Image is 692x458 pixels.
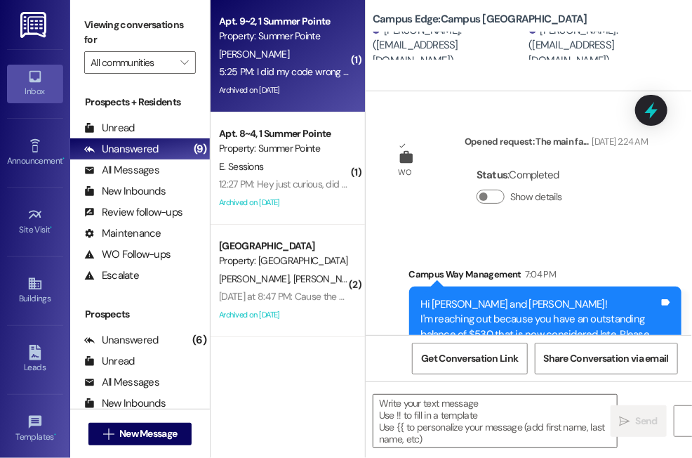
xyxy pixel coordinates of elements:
[421,351,518,366] span: Get Conversation Link
[219,254,349,268] div: Property: [GEOGRAPHIC_DATA]
[7,65,63,103] a: Inbox
[20,12,49,38] img: ResiDesk Logo
[219,14,349,29] div: Apt. 9~2, 1 Summer Pointe
[544,351,669,366] span: Share Conversation via email
[84,333,159,348] div: Unanswered
[84,163,159,178] div: All Messages
[219,48,289,60] span: [PERSON_NAME]
[477,164,568,186] div: : Completed
[7,341,63,379] a: Leads
[218,194,350,211] div: Archived on [DATE]
[293,273,364,285] span: [PERSON_NAME]
[54,430,56,440] span: •
[180,57,188,68] i: 
[412,343,527,374] button: Get Conversation Link
[84,142,159,157] div: Unanswered
[84,205,182,220] div: Review follow-ups
[409,267,682,287] div: Campus Way Management
[218,306,350,324] div: Archived on [DATE]
[477,168,508,182] b: Status
[521,267,556,282] div: 7:04 PM
[103,428,114,440] i: 
[465,134,648,154] div: Opened request: The main fa...
[636,414,658,428] span: Send
[219,29,349,44] div: Property: Summer Pointe
[219,160,263,173] span: E. Sessions
[119,426,177,441] span: New Message
[219,126,349,141] div: Apt. 8~4, 1 Summer Pointe
[84,354,135,369] div: Unread
[84,396,166,411] div: New Inbounds
[373,12,587,27] b: Campus Edge: Campus [GEOGRAPHIC_DATA]
[70,95,210,110] div: Prospects + Residents
[62,154,65,164] span: •
[88,423,192,445] button: New Message
[620,416,630,427] i: 
[84,375,159,390] div: All Messages
[84,14,196,51] label: Viewing conversations for
[84,268,139,283] div: Escalate
[219,239,349,254] div: [GEOGRAPHIC_DATA]
[373,23,526,68] div: [PERSON_NAME]. ([EMAIL_ADDRESS][DOMAIN_NAME])
[219,141,349,156] div: Property: Summer Pointe
[70,307,210,322] div: Prospects
[84,226,161,241] div: Maintenance
[84,121,135,136] div: Unread
[589,134,648,149] div: [DATE] 2:24 AM
[190,138,210,160] div: (9)
[218,81,350,99] div: Archived on [DATE]
[84,247,171,262] div: WO Follow-ups
[51,223,53,233] span: •
[219,273,293,285] span: [PERSON_NAME]
[219,65,557,78] div: 5:25 PM: I did my code wrong too many times and now i can't get in... what do i do?
[421,297,660,433] div: Hi [PERSON_NAME] and [PERSON_NAME]! I'm reaching out because you have an outstanding balance of $...
[399,165,412,180] div: WO
[189,329,210,351] div: (6)
[7,410,63,448] a: Templates •
[535,343,678,374] button: Share Conversation via email
[7,203,63,241] a: Site Visit •
[510,190,562,204] label: Show details
[611,405,667,437] button: Send
[91,51,173,74] input: All communities
[7,272,63,310] a: Buildings
[84,184,166,199] div: New Inbounds
[219,290,418,303] div: [DATE] at 8:47 PM: Cause the code hasn't change
[529,23,682,68] div: [PERSON_NAME]. ([EMAIL_ADDRESS][DOMAIN_NAME])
